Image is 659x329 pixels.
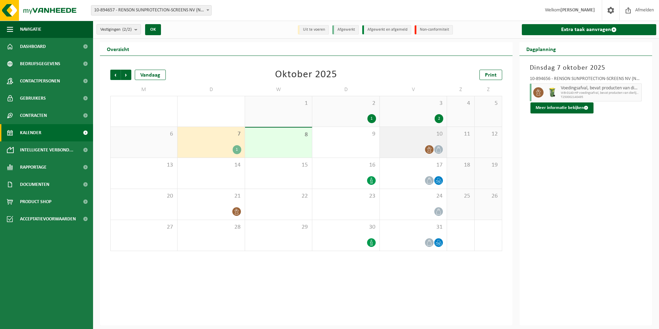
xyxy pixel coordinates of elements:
[367,114,376,123] div: 1
[450,192,471,200] span: 25
[249,223,308,231] span: 29
[362,25,411,34] li: Afgewerkt en afgemeld
[522,24,657,35] a: Extra taak aanvragen
[547,87,557,98] img: WB-0140-HPE-GN-50
[316,130,376,138] span: 9
[20,38,46,55] span: Dashboard
[20,90,46,107] span: Gebruikers
[20,72,60,90] span: Contactpersonen
[316,100,376,107] span: 2
[114,192,174,200] span: 20
[447,83,475,96] td: Z
[20,21,41,38] span: Navigatie
[91,5,212,16] span: 10-894657 - RENSON SUNPROTECTION-SCREENS NV (NOA OUTDOOR LIVING) - WAREGEM
[20,141,73,159] span: Intelligente verbond...
[478,161,498,169] span: 19
[249,131,308,139] span: 8
[135,70,166,80] div: Vandaag
[181,192,241,200] span: 21
[181,130,241,138] span: 7
[20,210,76,228] span: Acceptatievoorwaarden
[485,72,497,78] span: Print
[20,124,41,141] span: Kalender
[332,25,359,34] li: Afgewerkt
[249,192,308,200] span: 22
[114,130,174,138] span: 6
[561,91,640,95] span: WB-0140-HP voedingsafval, bevat producten van dierlijke oors
[560,8,595,13] strong: [PERSON_NAME]
[316,223,376,231] span: 30
[245,83,312,96] td: W
[383,161,443,169] span: 17
[233,145,241,154] div: 1
[114,161,174,169] span: 13
[249,161,308,169] span: 15
[475,83,502,96] td: Z
[380,83,447,96] td: V
[91,6,211,15] span: 10-894657 - RENSON SUNPROTECTION-SCREENS NV (NOA OUTDOOR LIVING) - WAREGEM
[435,114,443,123] div: 2
[316,192,376,200] span: 23
[383,130,443,138] span: 10
[383,100,443,107] span: 3
[181,223,241,231] span: 28
[478,100,498,107] span: 5
[20,193,51,210] span: Product Shop
[275,70,337,80] div: Oktober 2025
[561,86,640,91] span: Voedingsafval, bevat producten van dierlijke oorsprong, onverpakt, categorie 3
[181,161,241,169] span: 14
[450,100,471,107] span: 4
[97,24,141,34] button: Vestigingen(2/2)
[478,192,498,200] span: 26
[478,130,498,138] span: 12
[561,95,640,99] span: T250002140495
[383,192,443,200] span: 24
[312,83,379,96] td: D
[114,223,174,231] span: 27
[530,77,642,83] div: 10-894656 - RENSON SUNPROTECTION-SCREENS NV (NOA OUTDOOR LIVING) - KRUISEM
[530,63,642,73] h3: Dinsdag 7 oktober 2025
[20,176,49,193] span: Documenten
[249,100,308,107] span: 1
[20,107,47,124] span: Contracten
[100,24,132,35] span: Vestigingen
[110,70,121,80] span: Vorige
[100,42,136,56] h2: Overzicht
[450,161,471,169] span: 18
[298,25,329,34] li: Uit te voeren
[383,223,443,231] span: 31
[450,130,471,138] span: 11
[415,25,453,34] li: Non-conformiteit
[121,70,131,80] span: Volgende
[20,159,47,176] span: Rapportage
[145,24,161,35] button: OK
[178,83,245,96] td: D
[519,42,563,56] h2: Dagplanning
[530,102,594,113] button: Meer informatie bekijken
[122,27,132,32] count: (2/2)
[316,161,376,169] span: 16
[479,70,502,80] a: Print
[110,83,178,96] td: M
[20,55,60,72] span: Bedrijfsgegevens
